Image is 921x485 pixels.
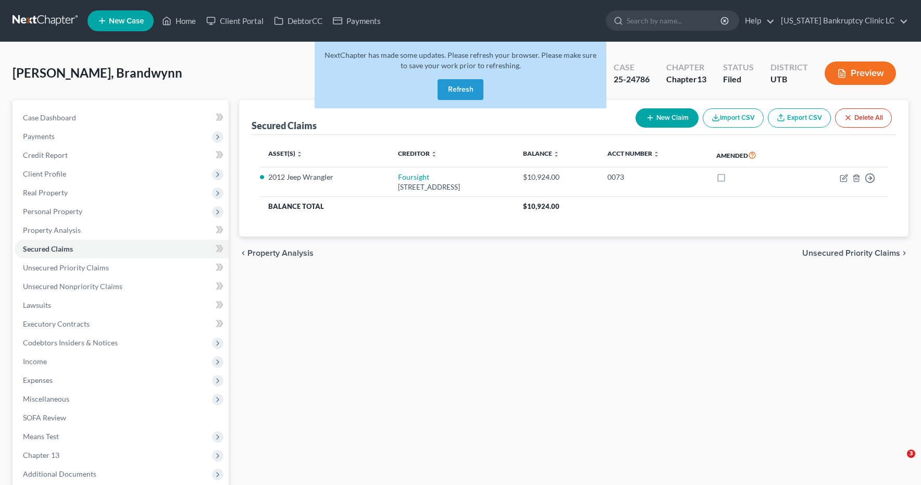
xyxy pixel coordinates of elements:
li: 2012 Jeep Wrangler [268,172,381,182]
button: Refresh [438,79,483,100]
span: 13 [697,74,706,84]
a: SOFA Review [15,408,229,427]
span: $10,924.00 [523,202,559,210]
i: unfold_more [653,151,659,157]
iframe: Intercom live chat [886,450,911,475]
span: Property Analysis [23,226,81,234]
span: Personal Property [23,207,82,216]
span: Unsecured Priority Claims [802,249,900,257]
a: Secured Claims [15,240,229,258]
span: Codebtors Insiders & Notices [23,338,118,347]
i: unfold_more [296,151,303,157]
span: Credit Report [23,151,68,159]
i: chevron_right [900,249,908,257]
div: Status [723,61,754,73]
div: $10,924.00 [523,172,591,182]
button: New Claim [636,108,699,128]
span: Chapter 13 [23,451,59,459]
a: Foursight [398,172,429,181]
div: 25-24786 [614,73,650,85]
a: Client Portal [201,11,269,30]
span: Property Analysis [247,249,314,257]
span: Unsecured Priority Claims [23,263,109,272]
span: [PERSON_NAME], Brandwynn [13,65,182,80]
a: Credit Report [15,146,229,165]
a: [US_STATE] Bankruptcy Clinic LC [776,11,908,30]
span: SOFA Review [23,413,66,422]
span: Executory Contracts [23,319,90,328]
a: Asset(s) unfold_more [268,150,303,157]
div: Chapter [666,61,706,73]
div: [STREET_ADDRESS] [398,182,506,192]
button: Import CSV [703,108,764,128]
a: Help [740,11,775,30]
span: Miscellaneous [23,394,69,403]
i: unfold_more [431,151,437,157]
a: Balance unfold_more [523,150,559,157]
div: Filed [723,73,754,85]
button: chevron_left Property Analysis [239,249,314,257]
input: Search by name... [627,11,722,30]
div: Secured Claims [252,119,317,132]
span: Income [23,357,47,366]
span: Secured Claims [23,244,73,253]
a: Case Dashboard [15,108,229,127]
span: Means Test [23,432,59,441]
div: Case [614,61,650,73]
a: Payments [328,11,386,30]
span: Client Profile [23,169,66,178]
a: Acct Number unfold_more [607,150,659,157]
span: Case Dashboard [23,113,76,122]
div: Chapter [666,73,706,85]
i: chevron_left [239,249,247,257]
a: DebtorCC [269,11,328,30]
a: Executory Contracts [15,315,229,333]
div: 0073 [607,172,700,182]
button: Unsecured Priority Claims chevron_right [802,249,908,257]
i: unfold_more [553,151,559,157]
th: Amended [708,143,798,167]
a: Home [157,11,201,30]
a: Export CSV [768,108,831,128]
a: Unsecured Nonpriority Claims [15,277,229,296]
span: Unsecured Nonpriority Claims [23,282,122,291]
span: Expenses [23,376,53,384]
a: Property Analysis [15,221,229,240]
span: Lawsuits [23,301,51,309]
span: Real Property [23,188,68,197]
a: Lawsuits [15,296,229,315]
span: Additional Documents [23,469,96,478]
a: Creditor unfold_more [398,150,437,157]
button: Preview [825,61,896,85]
a: Unsecured Priority Claims [15,258,229,277]
span: Payments [23,132,55,141]
span: NextChapter has made some updates. Please refresh your browser. Please make sure to save your wor... [325,51,596,70]
div: District [770,61,808,73]
th: Balance Total [260,197,515,216]
span: 3 [907,450,915,458]
div: UTB [770,73,808,85]
button: Delete All [835,108,892,128]
span: New Case [109,17,144,25]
